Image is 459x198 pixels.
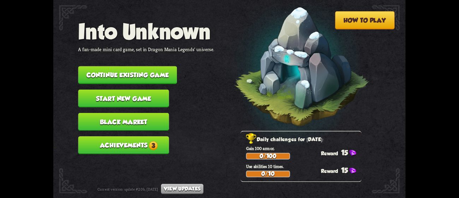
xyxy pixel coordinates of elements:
button: View updates [161,184,203,194]
p: Use abilities 10 times. [246,163,362,169]
div: 15 [321,166,362,174]
p: A fan-made mini card game, set in Dragon Mania Legends' universe. [78,46,214,52]
h1: Into Unknown [78,19,214,43]
img: Golden_Trophy_Icon.png [246,133,257,144]
h2: Daily challenges for [DATE]: [246,135,362,144]
div: 15 [321,148,362,156]
div: 0/10 [246,171,290,177]
button: Black Market [78,113,169,131]
p: Gain 100 armor. [246,145,362,151]
div: Current version: update #2.0b, [DATE] [97,184,203,194]
button: Continue existing game [78,66,177,84]
button: Achievements3 [78,136,169,154]
span: 3 [149,141,157,150]
button: Start new game [78,89,169,107]
button: How to play [335,11,395,29]
div: 0/100 [246,153,290,159]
